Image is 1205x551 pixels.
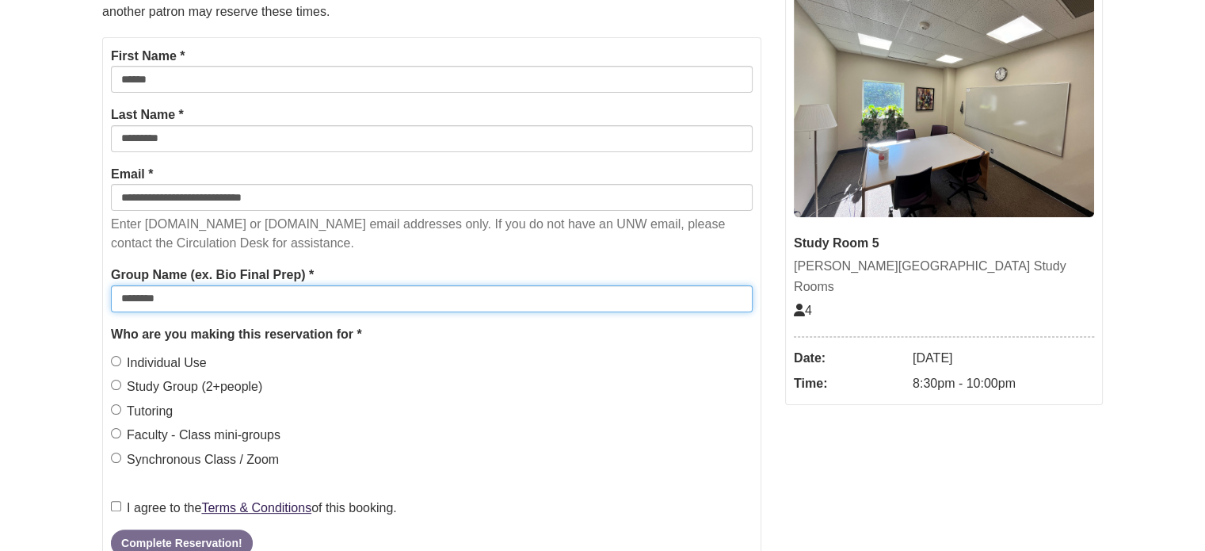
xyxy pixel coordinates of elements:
input: Individual Use [111,356,121,366]
label: Synchronous Class / Zoom [111,450,279,470]
dt: Date: [794,346,905,371]
label: Last Name * [111,105,184,125]
input: Study Group (2+people) [111,380,121,390]
input: Synchronous Class / Zoom [111,453,121,463]
label: Email * [111,164,153,185]
p: Enter [DOMAIN_NAME] or [DOMAIN_NAME] email addresses only. If you do not have an UNW email, pleas... [111,215,753,253]
a: Terms & Conditions [201,501,311,515]
label: Tutoring [111,401,173,422]
label: Group Name (ex. Bio Final Prep) * [111,265,314,285]
legend: Who are you making this reservation for * [111,324,753,345]
label: Individual Use [111,353,207,373]
label: I agree to the of this booking. [111,498,397,518]
label: Faculty - Class mini-groups [111,425,280,446]
label: Study Group (2+people) [111,377,262,397]
label: First Name * [111,46,185,67]
dd: 8:30pm - 10:00pm [913,371,1094,396]
div: Study Room 5 [794,233,1094,254]
input: Faculty - Class mini-groups [111,428,121,438]
dt: Time: [794,371,905,396]
input: I agree to theTerms & Conditionsof this booking. [111,501,121,511]
div: [PERSON_NAME][GEOGRAPHIC_DATA] Study Rooms [794,256,1094,297]
span: The capacity of this space [794,304,812,317]
input: Tutoring [111,404,121,415]
dd: [DATE] [913,346,1094,371]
